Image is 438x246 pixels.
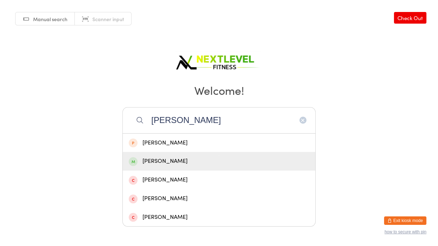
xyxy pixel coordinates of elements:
span: Manual search [33,16,67,23]
div: [PERSON_NAME] [129,175,309,185]
h2: Welcome! [7,82,431,98]
img: Next Level Fitness [175,49,263,72]
button: how to secure with pin [384,229,426,234]
a: Check Out [394,12,426,24]
div: [PERSON_NAME] [129,156,309,166]
div: [PERSON_NAME] [129,194,309,203]
button: Exit kiosk mode [384,216,426,225]
div: [PERSON_NAME] [129,138,309,148]
div: [PERSON_NAME] [129,213,309,222]
span: Scanner input [92,16,124,23]
input: Search [122,107,316,133]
